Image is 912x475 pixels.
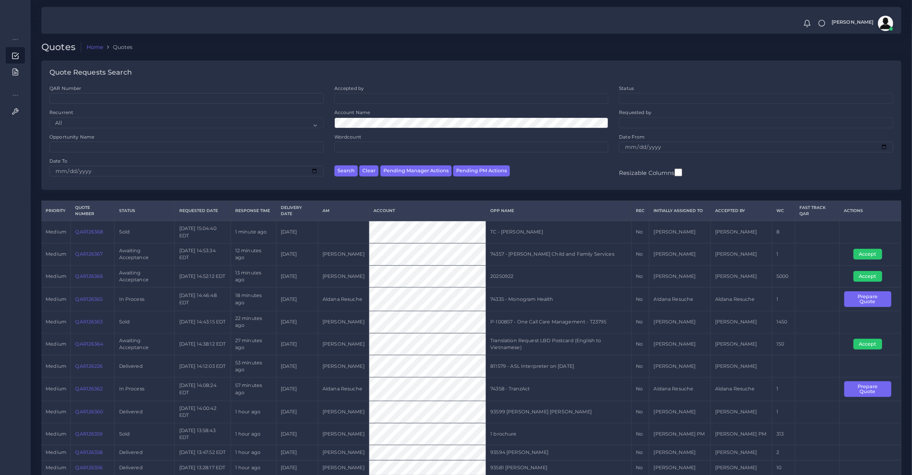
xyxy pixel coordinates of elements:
[631,445,649,460] td: No
[231,445,276,460] td: 1 hour ago
[46,229,66,235] span: medium
[75,296,103,302] a: QAR126365
[175,423,231,445] td: [DATE] 13:58:43 EDT
[318,265,369,287] td: [PERSON_NAME]
[844,386,897,392] a: Prepare Quote
[175,243,231,265] td: [DATE] 14:53:34 EDT
[115,401,175,423] td: Delivered
[844,381,891,397] button: Prepare Quote
[486,355,632,377] td: 811579 - ASL Interpreter on [DATE]
[711,401,772,423] td: [PERSON_NAME]
[276,445,318,460] td: [DATE]
[772,377,795,401] td: 1
[231,460,276,475] td: 1 hour ago
[840,201,901,221] th: Actions
[231,221,276,243] td: 1 minute ago
[711,243,772,265] td: [PERSON_NAME]
[46,273,66,279] span: medium
[115,287,175,311] td: In Process
[46,341,66,347] span: medium
[75,409,103,415] a: QAR126360
[631,311,649,333] td: No
[175,265,231,287] td: [DATE] 14:52:12 EDT
[115,445,175,460] td: Delivered
[46,465,66,470] span: medium
[649,333,711,355] td: [PERSON_NAME]
[75,341,103,347] a: QAR126364
[46,251,66,257] span: medium
[318,311,369,333] td: [PERSON_NAME]
[46,296,66,302] span: medium
[231,287,276,311] td: 18 minutes ago
[115,221,175,243] td: Sold
[115,311,175,333] td: Sold
[318,423,369,445] td: [PERSON_NAME]
[853,339,882,349] button: Accept
[276,355,318,377] td: [DATE]
[276,311,318,333] td: [DATE]
[631,423,649,445] td: No
[71,201,115,221] th: Quote Number
[318,377,369,401] td: Aldana Resuche
[619,109,652,116] label: Requested by
[75,273,103,279] a: QAR126366
[231,333,276,355] td: 27 minutes ago
[711,355,772,377] td: [PERSON_NAME]
[49,134,94,140] label: Opportunity Name
[276,287,318,311] td: [DATE]
[75,251,103,257] a: QAR126367
[772,243,795,265] td: 1
[318,401,369,423] td: [PERSON_NAME]
[75,449,103,455] a: QAR126358
[649,265,711,287] td: [PERSON_NAME]
[631,377,649,401] td: No
[649,287,711,311] td: Aldana Resuche
[631,401,649,423] td: No
[486,221,632,243] td: TC - [PERSON_NAME]
[711,377,772,401] td: Aldana Resuche
[231,311,276,333] td: 22 minutes ago
[359,165,378,176] button: Clear
[486,311,632,333] td: P-100857 - One Call Care Management - T23795
[318,445,369,460] td: [PERSON_NAME]
[41,201,71,221] th: Priority
[46,409,66,415] span: medium
[486,243,632,265] td: 74357 - [PERSON_NAME] Child and Family Services
[175,355,231,377] td: [DATE] 14:12:03 EDT
[276,333,318,355] td: [DATE]
[619,85,634,91] label: Status
[276,460,318,475] td: [DATE]
[486,401,632,423] td: 93599 [PERSON_NAME] [PERSON_NAME]
[49,85,81,91] label: QAR Number
[486,423,632,445] td: 1 brochure
[711,445,772,460] td: [PERSON_NAME]
[649,355,711,377] td: [PERSON_NAME]
[175,401,231,423] td: [DATE] 14:00:42 EDT
[115,265,175,287] td: Awaiting Acceptance
[49,109,73,116] label: Recurrent
[46,363,66,369] span: medium
[334,165,358,176] button: Search
[318,287,369,311] td: Aldana Resuche
[49,69,132,77] h4: Quote Requests Search
[175,333,231,355] td: [DATE] 14:38:12 EDT
[276,265,318,287] td: [DATE]
[878,16,893,31] img: avatar
[772,333,795,355] td: 150
[276,377,318,401] td: [DATE]
[75,229,103,235] a: QAR126368
[175,377,231,401] td: [DATE] 14:08:24 EDT
[844,291,891,307] button: Prepare Quote
[318,243,369,265] td: [PERSON_NAME]
[631,333,649,355] td: No
[486,265,632,287] td: 20250922
[318,201,369,221] th: AM
[649,445,711,460] td: [PERSON_NAME]
[649,243,711,265] td: [PERSON_NAME]
[711,221,772,243] td: [PERSON_NAME]
[115,377,175,401] td: In Process
[649,460,711,475] td: [PERSON_NAME]
[649,311,711,333] td: [PERSON_NAME]
[486,333,632,355] td: Translation Request LBD Postcard (English to Vietnamese)
[318,333,369,355] td: [PERSON_NAME]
